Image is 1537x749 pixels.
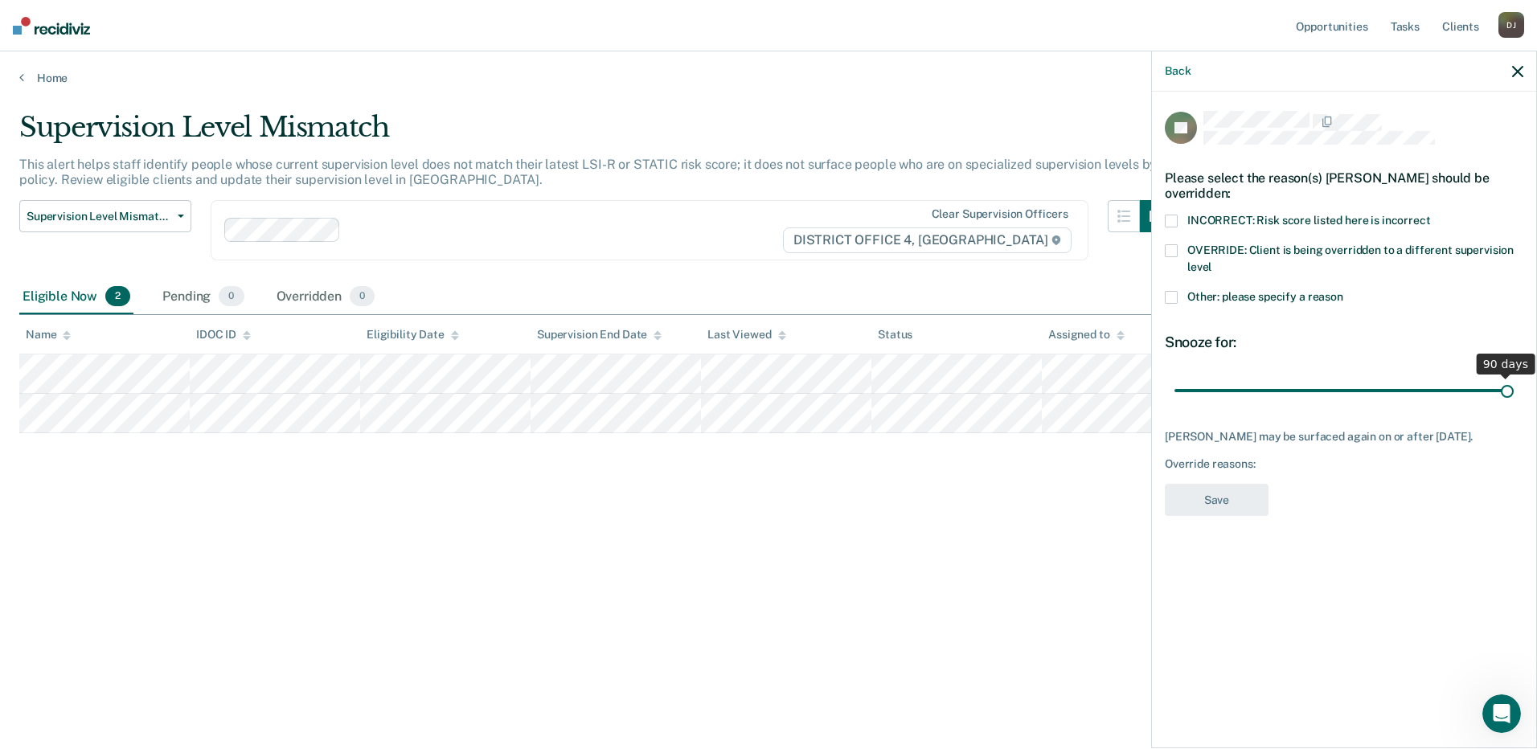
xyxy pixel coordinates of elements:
[1165,457,1523,471] div: Override reasons:
[26,328,71,342] div: Name
[707,328,785,342] div: Last Viewed
[367,328,459,342] div: Eligibility Date
[1048,328,1124,342] div: Assigned to
[19,157,1157,187] p: This alert helps staff identify people whose current supervision level does not match their lates...
[1165,430,1523,444] div: [PERSON_NAME] may be surfaced again on or after [DATE].
[273,280,379,315] div: Overridden
[19,71,1518,85] a: Home
[159,280,247,315] div: Pending
[19,111,1172,157] div: Supervision Level Mismatch
[105,286,130,307] span: 2
[1187,290,1343,303] span: Other: please specify a reason
[1165,484,1269,517] button: Save
[1165,64,1191,78] button: Back
[1187,244,1514,273] span: OVERRIDE: Client is being overridden to a different supervision level
[1477,354,1535,374] div: 90 days
[783,227,1072,253] span: DISTRICT OFFICE 4, [GEOGRAPHIC_DATA]
[1482,694,1521,733] iframe: Intercom live chat
[1187,214,1431,227] span: INCORRECT: Risk score listed here is incorrect
[878,328,912,342] div: Status
[1165,334,1523,351] div: Snooze for:
[196,328,251,342] div: IDOC ID
[27,210,171,223] span: Supervision Level Mismatch
[1165,158,1523,214] div: Please select the reason(s) [PERSON_NAME] should be overridden:
[932,207,1068,221] div: Clear supervision officers
[537,328,662,342] div: Supervision End Date
[219,286,244,307] span: 0
[13,17,90,35] img: Recidiviz
[350,286,375,307] span: 0
[1498,12,1524,38] div: D J
[19,280,133,315] div: Eligible Now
